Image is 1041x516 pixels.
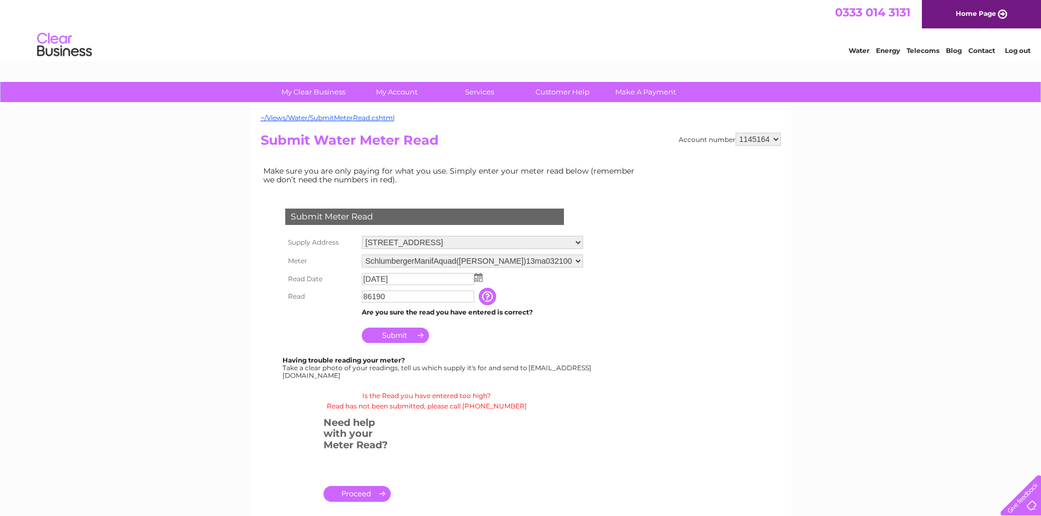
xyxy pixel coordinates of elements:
[261,114,395,122] a: ~/Views/Water/SubmitMeterRead.cshtml
[479,288,498,305] input: Information
[283,356,405,364] b: Having trouble reading your meter?
[261,390,593,411] p: Is the Read you have entered too high? Read has not been submitted, please call [PHONE_NUMBER]
[261,133,781,153] h2: Submit Water Meter Read
[285,209,564,225] div: Submit Meter Read
[351,82,442,102] a: My Account
[849,46,869,55] a: Water
[263,6,779,53] div: Clear Business is a trading name of Verastar Limited (registered in [GEOGRAPHIC_DATA] No. 3667643...
[261,164,643,187] td: Make sure you are only paying for what you use. Simply enter your meter read below (remember we d...
[324,486,391,502] a: .
[283,357,593,379] div: Take a clear photo of your readings, tell us which supply it's for and send to [EMAIL_ADDRESS][DO...
[324,415,391,456] h3: Need help with your Meter Read?
[601,82,691,102] a: Make A Payment
[268,82,358,102] a: My Clear Business
[876,46,900,55] a: Energy
[283,288,359,305] th: Read
[362,328,429,343] input: Submit
[359,305,586,319] td: Are you sure the read you have entered is correct?
[283,270,359,288] th: Read Date
[1005,46,1031,55] a: Log out
[946,46,962,55] a: Blog
[968,46,995,55] a: Contact
[37,28,92,62] img: logo.png
[434,82,525,102] a: Services
[835,5,910,19] a: 0333 014 3131
[283,233,359,252] th: Supply Address
[517,82,608,102] a: Customer Help
[907,46,939,55] a: Telecoms
[679,133,781,146] div: Account number
[474,273,483,282] img: ...
[283,252,359,270] th: Meter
